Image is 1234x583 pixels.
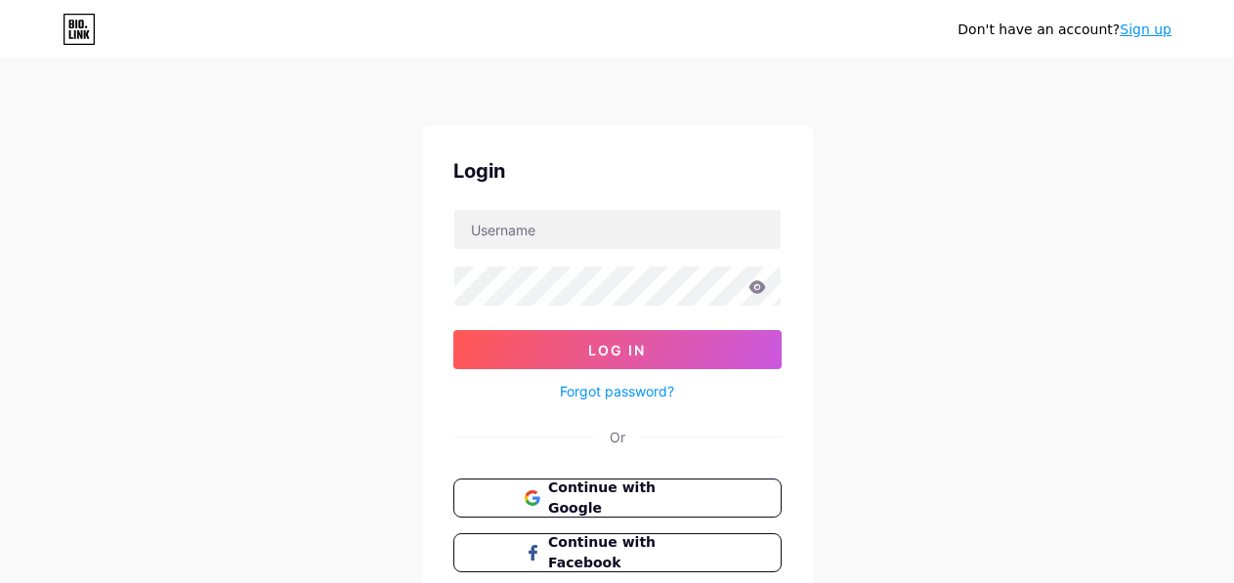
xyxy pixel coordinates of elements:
span: Log In [588,342,646,358]
div: Don't have an account? [957,20,1171,40]
div: Or [610,427,625,447]
button: Log In [453,330,782,369]
a: Sign up [1120,21,1171,37]
a: Forgot password? [560,381,674,401]
button: Continue with Google [453,479,782,518]
span: Continue with Google [548,478,709,519]
input: Username [454,210,781,249]
div: Login [453,156,782,186]
button: Continue with Facebook [453,533,782,572]
span: Continue with Facebook [548,532,709,573]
